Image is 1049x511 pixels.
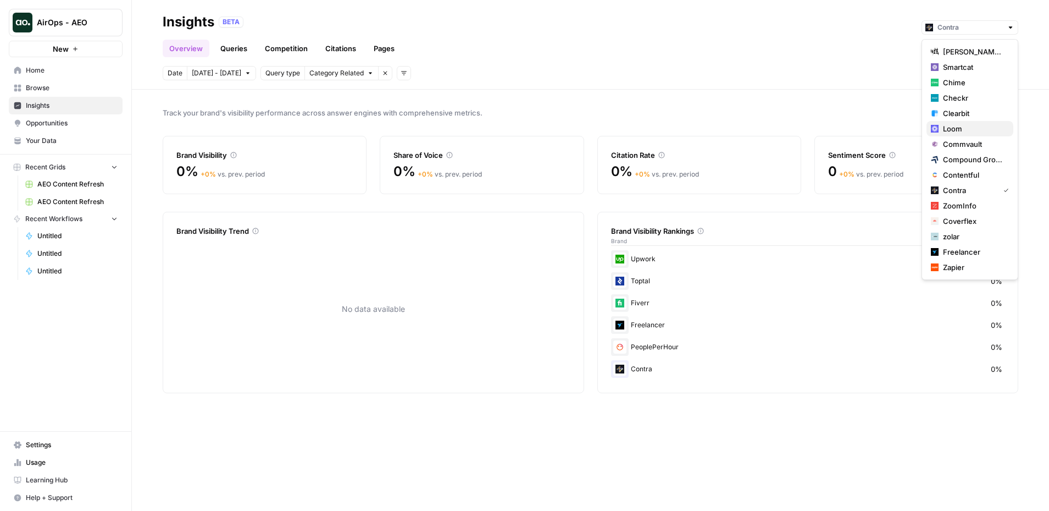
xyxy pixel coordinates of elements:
[931,63,939,71] img: rkye1xl29jr3pw1t320t03wecljb
[635,170,650,178] span: + 0 %
[943,216,1004,227] span: Coverflex
[20,262,123,280] a: Untitled
[931,94,939,102] img: 78cr82s63dt93a7yj2fue7fuqlci
[304,66,378,80] button: Category Related
[613,296,626,310] img: 14a90hzt8f9tfcw8laajhw520je1
[25,162,65,172] span: Recent Grids
[176,163,198,180] span: 0%
[931,125,939,133] img: wev6amecshr6l48lvue5fy0bkco1
[839,170,854,178] span: + 0 %
[9,211,123,227] button: Recent Workflows
[26,118,118,128] span: Opportunities
[931,140,939,148] img: xf6b4g7v9n1cfco8wpzm78dqnb6e
[611,316,1005,334] div: Freelancer
[20,175,123,193] a: AEO Content Refresh
[367,40,401,57] a: Pages
[943,62,1004,73] span: Smartcat
[613,274,626,288] img: 24044e8wzbznpudicnohzxqkt4fb
[13,13,32,32] img: AirOps - AEO Logo
[611,163,633,180] span: 0%
[168,68,182,78] span: Date
[26,475,118,485] span: Learning Hub
[931,79,939,86] img: mhv33baw7plipcpp00rsngv1nu95
[931,156,939,163] img: kaevn8smg0ztd3bicv5o6c24vmo8
[163,107,1018,118] span: Track your brand's visibility performance across answer engines with comprehensive metrics.
[943,200,1004,211] span: ZoomInfo
[9,489,123,507] button: Help + Support
[931,233,939,240] img: 6os5al305rae5m5hhkke1ziqya7s
[26,65,118,75] span: Home
[393,150,570,161] div: Share of Voice
[9,62,123,79] a: Home
[418,169,482,179] div: vs. prev. period
[991,276,1002,287] span: 0%
[176,150,353,161] div: Brand Visibility
[25,214,82,224] span: Recent Workflows
[9,41,123,57] button: New
[943,77,1004,88] span: Chime
[943,46,1004,57] span: [PERSON_NAME] [PERSON_NAME] at Work
[613,340,626,354] img: l6diaemolhlv4dns7dp7lgah6uzz
[931,48,939,56] img: m87i3pytwzu9d7629hz0batfjj1p
[943,231,1004,242] span: zolar
[931,171,939,179] img: 2ud796hvc3gw7qwjscn75txc5abr
[611,360,1005,378] div: Contra
[37,179,118,189] span: AEO Content Refresh
[9,79,123,97] a: Browse
[201,170,216,178] span: + 0 %
[611,237,627,245] span: Brand
[37,17,103,28] span: AirOps - AEO
[20,227,123,245] a: Untitled
[37,266,118,276] span: Untitled
[991,320,1002,331] span: 0%
[991,298,1002,309] span: 0%
[943,246,1004,257] span: Freelancer
[258,40,314,57] a: Competition
[192,68,241,78] span: [DATE] - [DATE]
[319,40,363,57] a: Citations
[53,43,69,54] span: New
[9,436,123,454] a: Settings
[611,272,1005,290] div: Toptal
[9,132,123,150] a: Your Data
[26,458,118,468] span: Usage
[187,66,256,80] button: [DATE] - [DATE]
[26,83,118,93] span: Browse
[943,185,995,196] span: Contra
[265,68,300,78] span: Query type
[613,362,626,376] img: azd67o9nw473vll9dbscvlvo9wsn
[931,248,939,256] img: a9mur837mohu50bzw3stmy70eh87
[176,226,570,237] div: Brand Visibility Trend
[611,250,1005,268] div: Upwork
[393,163,415,180] span: 0%
[931,202,939,210] img: hcm4s7ic2xq26rsmuray6dv1kquq
[943,139,1004,150] span: Commvault
[20,193,123,211] a: AEO Content Refresh
[611,226,1005,237] div: Brand Visibility Rankings
[991,364,1002,375] span: 0%
[943,123,1004,134] span: Loom
[214,40,254,57] a: Queries
[37,231,118,241] span: Untitled
[613,252,626,266] img: izgcjcw16vhvh3rv54e10dgzsq95
[9,97,123,114] a: Insights
[635,169,699,179] div: vs. prev. period
[991,342,1002,353] span: 0%
[176,239,570,380] div: No data available
[37,249,118,259] span: Untitled
[26,136,118,146] span: Your Data
[943,92,1004,103] span: Checkr
[163,40,209,57] a: Overview
[613,318,626,332] img: a9mur837mohu50bzw3stmy70eh87
[943,108,1004,119] span: Clearbit
[26,101,118,111] span: Insights
[839,169,903,179] div: vs. prev. period
[219,17,243,28] div: BETA
[943,169,1004,180] span: Contentful
[201,169,265,179] div: vs. prev. period
[828,163,837,180] span: 0
[163,13,214,31] div: Insights
[943,154,1004,165] span: Compound Growth Marketing
[418,170,433,178] span: + 0 %
[9,471,123,489] a: Learning Hub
